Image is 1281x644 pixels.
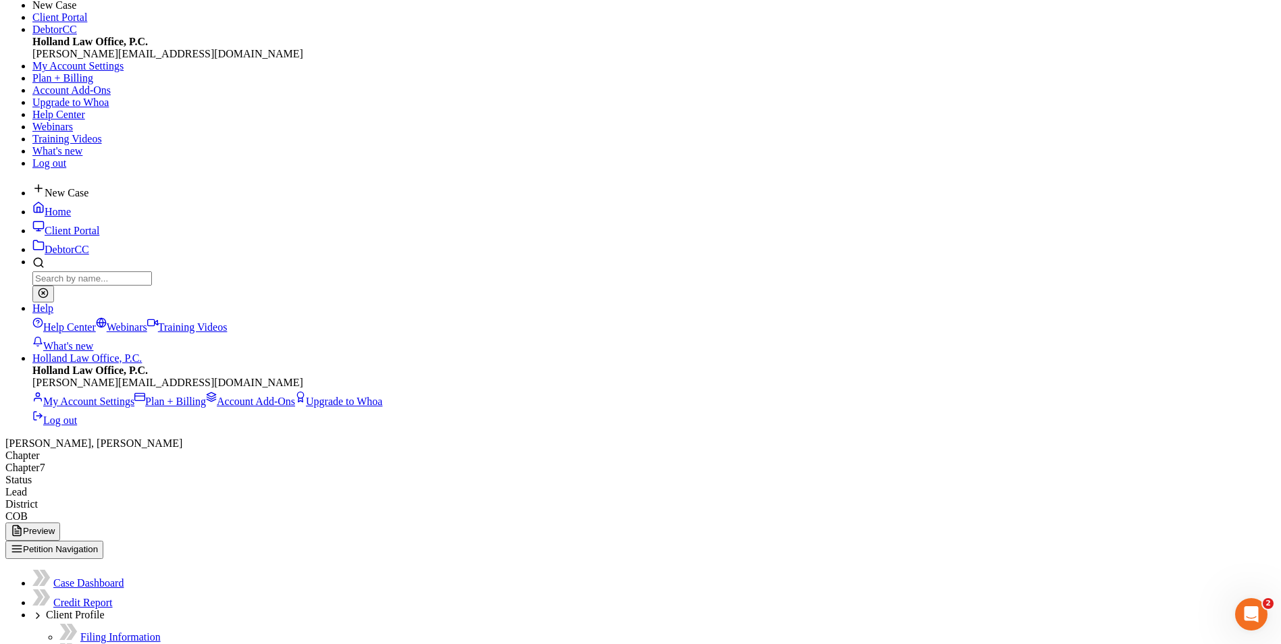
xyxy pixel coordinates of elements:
[80,631,161,643] a: Filing Information
[5,498,1276,510] div: District
[32,340,93,352] a: What's new
[32,352,142,364] a: Holland Law Office, P.C.
[32,97,109,108] a: Upgrade to Whoa
[32,109,85,120] a: Help Center
[32,60,124,72] a: My Account Settings
[32,365,148,376] strong: Holland Law Office, P.C.
[32,396,134,407] a: My Account Settings
[32,321,96,333] a: Help Center
[32,414,77,426] a: Log out
[53,577,124,589] a: Case Dashboard
[1263,598,1274,609] span: 2
[5,486,1276,498] div: Lead
[40,462,45,473] span: 7
[5,437,182,449] span: [PERSON_NAME], [PERSON_NAME]
[32,377,303,388] span: [PERSON_NAME][EMAIL_ADDRESS][DOMAIN_NAME]
[32,315,1276,352] div: Help
[32,11,87,23] a: Client Portal
[206,396,295,407] a: Account Add-Ons
[5,462,1276,474] div: Chapter
[1235,598,1267,630] iframe: Intercom live chat
[5,541,103,559] button: Petition Navigation
[32,206,71,217] a: Home
[32,271,152,286] input: Search by name...
[5,510,1276,522] div: COB
[96,321,147,333] a: Webinars
[5,474,1276,486] div: Status
[32,36,148,47] strong: Holland Law Office, P.C.
[32,72,93,84] a: Plan + Billing
[32,133,102,144] a: Training Videos
[32,121,73,132] a: Webinars
[46,609,105,620] span: Client Profile
[32,225,99,236] a: Client Portal
[53,597,113,608] a: Credit Report
[32,244,89,255] a: DebtorCC
[32,24,77,35] a: DebtorCC
[295,396,382,407] a: Upgrade to Whoa
[5,522,60,541] button: Preview
[32,365,1276,427] div: Holland Law Office, P.C.
[5,450,1276,462] div: Chapter
[134,396,206,407] a: Plan + Billing
[32,84,111,96] a: Account Add-Ons
[147,321,228,333] a: Training Videos
[32,145,82,157] a: What's new
[32,157,66,169] a: Log out
[45,187,88,198] span: New Case
[32,48,303,59] span: [PERSON_NAME][EMAIL_ADDRESS][DOMAIN_NAME]
[32,302,53,314] a: Help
